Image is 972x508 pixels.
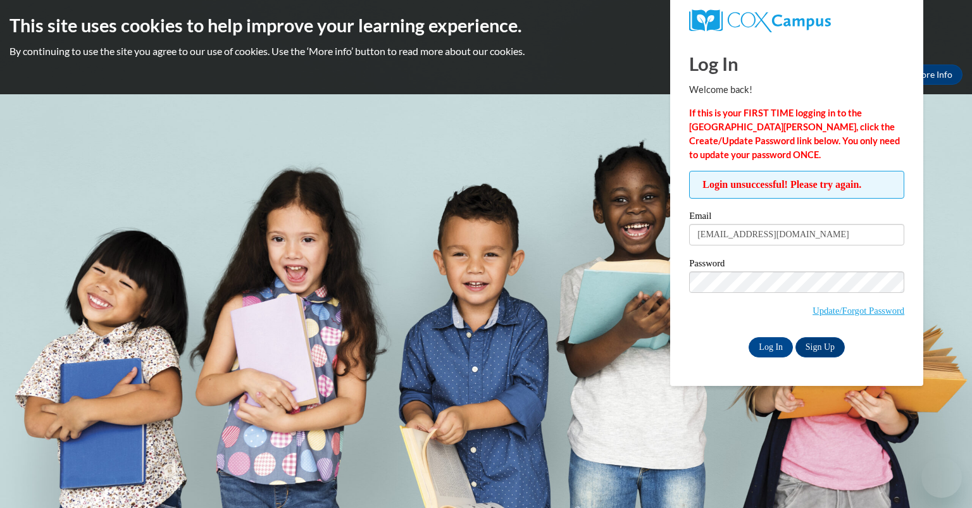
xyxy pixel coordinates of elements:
p: Welcome back! [689,83,904,97]
img: COX Campus [689,9,831,32]
p: By continuing to use the site you agree to our use of cookies. Use the ‘More info’ button to read... [9,44,963,58]
a: Sign Up [795,337,845,357]
label: Password [689,259,904,271]
iframe: Button to launch messaging window [921,457,962,498]
strong: If this is your FIRST TIME logging in to the [GEOGRAPHIC_DATA][PERSON_NAME], click the Create/Upd... [689,108,900,160]
h2: This site uses cookies to help improve your learning experience. [9,13,963,38]
a: Update/Forgot Password [813,306,904,316]
label: Email [689,211,904,224]
h1: Log In [689,51,904,77]
span: Login unsuccessful! Please try again. [689,171,904,199]
a: More Info [903,65,963,85]
input: Log In [749,337,793,357]
a: COX Campus [689,9,904,32]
